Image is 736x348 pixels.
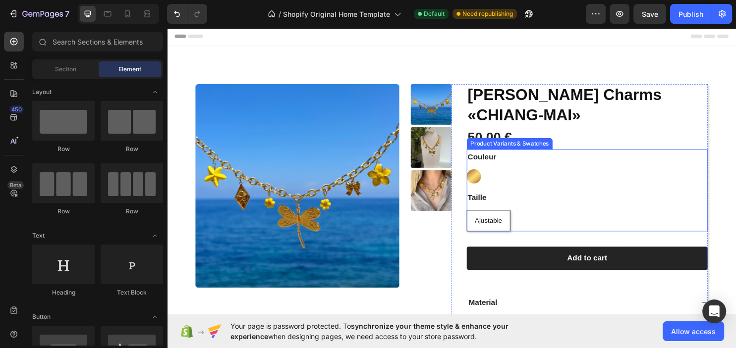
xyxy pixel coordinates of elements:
div: Undo/Redo [167,4,207,24]
span: Default [424,9,445,18]
span: Toggle open [147,309,163,325]
span: Text [32,231,45,240]
div: 50,00 € [313,106,361,126]
div: Product Variants & Swatches [315,118,401,127]
div: Open Intercom Messenger [702,299,726,323]
div: 450 [9,105,24,113]
button: 7 [4,4,74,24]
span: Toggle open [147,84,163,100]
div: Beta [7,181,24,189]
input: Search Sections & Elements [32,32,163,51]
span: Need republishing [462,9,513,18]
span: synchronize your theme style & enhance your experience [230,322,509,341]
button: Save [633,4,666,24]
span: Layout [32,88,52,97]
div: Row [101,207,163,216]
button: Add to cart [313,230,565,254]
div: Heading [32,288,95,297]
span: Shopify Original Home Template [283,9,390,19]
span: Your page is password protected. To when designing pages, we need access to your store password. [230,321,547,342]
p: 7 [65,8,69,20]
div: Add to cart [418,237,460,247]
div: Row [101,145,163,153]
p: Material [315,283,345,294]
button: Publish [670,4,712,24]
span: Element [118,65,141,74]
span: Toggle open [147,228,163,244]
iframe: Design area [167,27,736,315]
span: Button [32,312,51,321]
legend: Taille [313,171,335,187]
div: Publish [679,9,703,19]
span: / [279,9,281,19]
legend: Couleur [313,128,345,145]
span: Allow access [671,326,716,337]
div: Row [32,207,95,216]
div: Row [32,145,95,153]
span: Section [55,65,76,74]
span: Ajustable [322,199,350,206]
span: Save [642,10,658,18]
button: Allow access [663,321,724,341]
h1: [PERSON_NAME] Charms «CHIANG-MAI» [313,60,565,104]
div: Text Block [101,288,163,297]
